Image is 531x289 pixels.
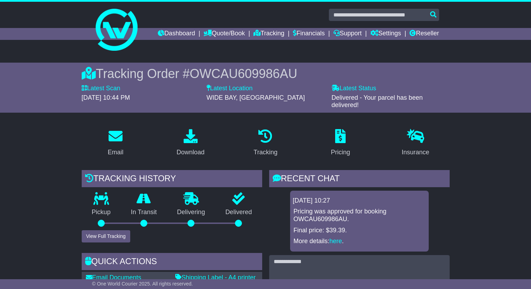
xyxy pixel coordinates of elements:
[249,127,282,160] a: Tracking
[333,28,362,40] a: Support
[167,209,215,216] p: Delivering
[269,170,450,189] div: RECENT CHAT
[215,209,262,216] p: Delivered
[370,28,401,40] a: Settings
[158,28,195,40] a: Dashboard
[332,94,423,109] span: Delivered - Your parcel has been delivered!
[82,230,130,242] button: View Full Tracking
[190,66,297,81] span: OWCAU609986AU
[82,209,121,216] p: Pickup
[332,85,376,92] label: Latest Status
[207,94,305,101] span: WIDE BAY, [GEOGRAPHIC_DATA]
[402,148,429,157] div: Insurance
[108,148,123,157] div: Email
[82,170,262,189] div: Tracking history
[293,197,426,205] div: [DATE] 10:27
[177,148,205,157] div: Download
[397,127,434,160] a: Insurance
[121,209,167,216] p: In Transit
[326,127,355,160] a: Pricing
[82,253,262,272] div: Quick Actions
[82,66,450,81] div: Tracking Order #
[204,28,245,40] a: Quote/Book
[103,127,128,160] a: Email
[293,28,325,40] a: Financials
[330,238,342,245] a: here
[172,127,209,160] a: Download
[253,148,277,157] div: Tracking
[82,94,130,101] span: [DATE] 10:44 PM
[331,148,350,157] div: Pricing
[294,208,425,223] p: Pricing was approved for booking OWCAU609986AU.
[86,274,141,281] a: Email Documents
[410,28,439,40] a: Reseller
[82,85,120,92] label: Latest Scan
[92,281,193,287] span: © One World Courier 2025. All rights reserved.
[175,274,256,281] a: Shipping Label - A4 printer
[294,238,425,245] p: More details: .
[294,227,425,234] p: Final price: $39.39.
[207,85,253,92] label: Latest Location
[253,28,284,40] a: Tracking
